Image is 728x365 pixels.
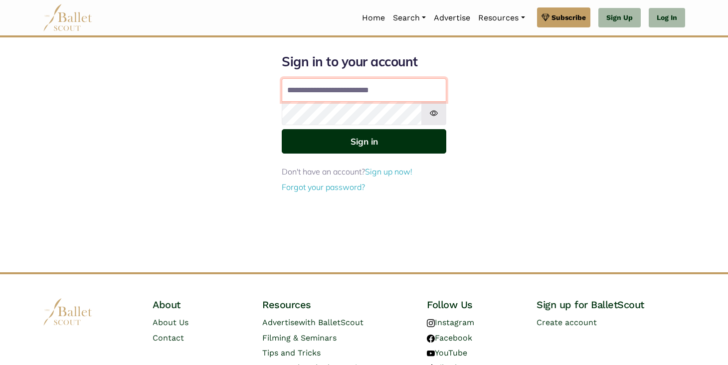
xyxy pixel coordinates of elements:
[262,318,364,327] a: Advertisewith BalletScout
[153,333,184,343] a: Contact
[427,350,435,358] img: youtube logo
[427,318,474,327] a: Instagram
[537,7,590,27] a: Subscribe
[358,7,389,28] a: Home
[282,53,446,70] h1: Sign in to your account
[262,333,337,343] a: Filming & Seminars
[282,182,365,192] a: Forgot your password?
[427,319,435,327] img: instagram logo
[542,12,549,23] img: gem.svg
[427,335,435,343] img: facebook logo
[427,333,472,343] a: Facebook
[537,318,597,327] a: Create account
[262,298,411,311] h4: Resources
[43,298,93,326] img: logo
[282,166,446,179] p: Don't have an account?
[153,298,246,311] h4: About
[474,7,529,28] a: Resources
[365,167,412,177] a: Sign up now!
[427,298,521,311] h4: Follow Us
[427,348,467,358] a: YouTube
[282,129,446,154] button: Sign in
[299,318,364,327] span: with BalletScout
[537,298,685,311] h4: Sign up for BalletScout
[551,12,586,23] span: Subscribe
[649,8,685,28] a: Log In
[389,7,430,28] a: Search
[153,318,188,327] a: About Us
[598,8,641,28] a: Sign Up
[262,348,321,358] a: Tips and Tricks
[430,7,474,28] a: Advertise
